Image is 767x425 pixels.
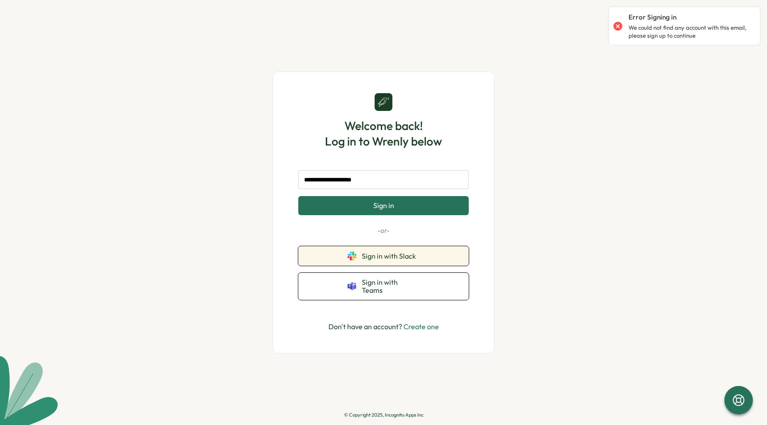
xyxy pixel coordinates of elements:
[629,24,751,39] p: We could not find any account with this email, please sign up to continue
[629,12,676,22] p: Error Signing in
[325,118,442,149] h1: Welcome back! Log in to Wrenly below
[403,322,439,331] a: Create one
[298,246,469,266] button: Sign in with Slack
[344,412,423,418] p: © Copyright 2025, Incognito Apps Inc
[298,196,469,215] button: Sign in
[328,321,439,332] p: Don't have an account?
[298,273,469,300] button: Sign in with Teams
[362,252,419,260] span: Sign in with Slack
[362,278,419,295] span: Sign in with Teams
[373,201,394,209] span: Sign in
[298,226,469,236] p: -or-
